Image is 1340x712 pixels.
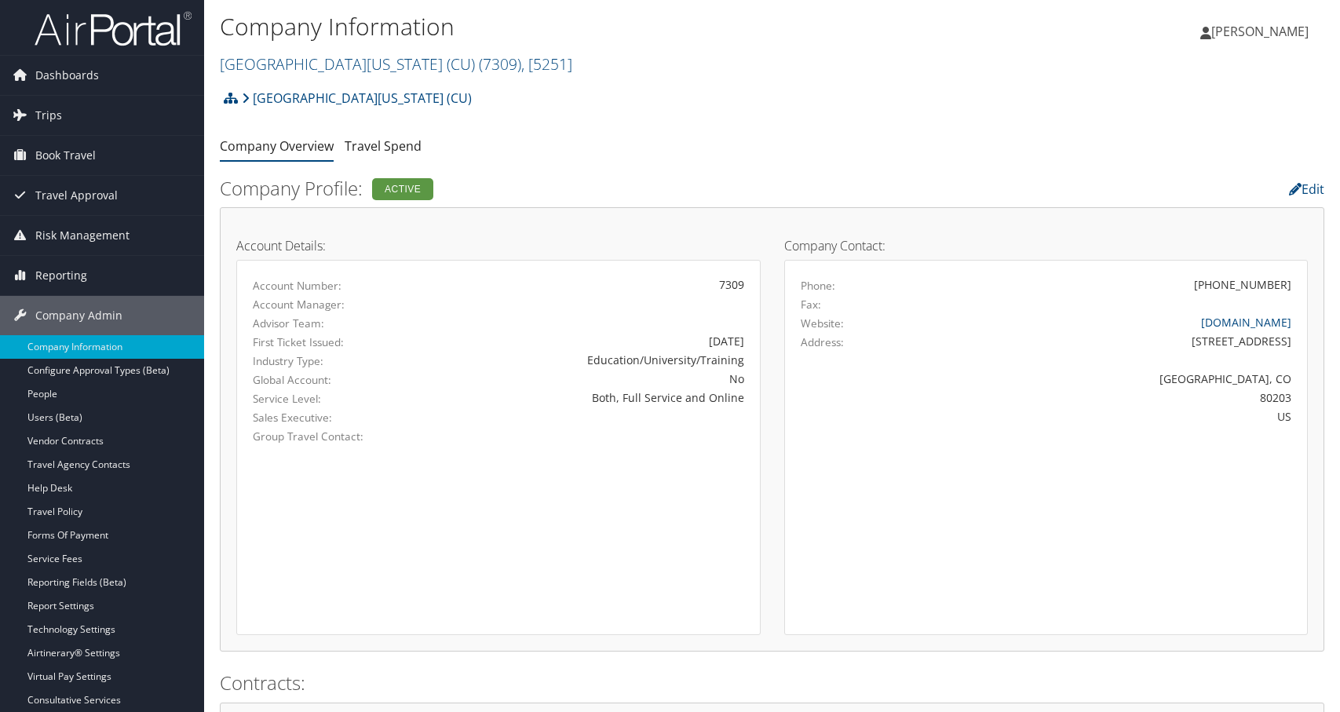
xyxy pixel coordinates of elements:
[801,297,821,312] label: Fax:
[35,216,130,255] span: Risk Management
[220,10,956,43] h1: Company Information
[1200,8,1324,55] a: [PERSON_NAME]
[1194,276,1291,293] div: [PHONE_NUMBER]
[784,239,1309,252] h4: Company Contact:
[929,408,1291,425] div: US
[220,53,572,75] a: [GEOGRAPHIC_DATA][US_STATE] (CU)
[35,256,87,295] span: Reporting
[35,136,96,175] span: Book Travel
[1201,315,1291,330] a: [DOMAIN_NAME]
[253,372,400,388] label: Global Account:
[253,297,400,312] label: Account Manager:
[345,137,422,155] a: Travel Spend
[521,53,572,75] span: , [ 5251 ]
[1289,181,1324,198] a: Edit
[425,371,744,387] div: No
[425,276,744,293] div: 7309
[236,239,761,252] h4: Account Details:
[801,334,844,350] label: Address:
[220,670,1324,696] h2: Contracts:
[242,82,472,114] a: [GEOGRAPHIC_DATA][US_STATE] (CU)
[253,316,400,331] label: Advisor Team:
[425,333,744,349] div: [DATE]
[35,56,99,95] span: Dashboards
[35,296,122,335] span: Company Admin
[801,278,835,294] label: Phone:
[929,371,1291,387] div: [GEOGRAPHIC_DATA], CO
[253,278,400,294] label: Account Number:
[253,410,400,425] label: Sales Executive:
[253,334,400,350] label: First Ticket Issued:
[929,389,1291,406] div: 80203
[372,178,433,200] div: Active
[220,175,948,202] h2: Company Profile:
[253,353,400,369] label: Industry Type:
[425,389,744,406] div: Both, Full Service and Online
[35,96,62,135] span: Trips
[35,176,118,215] span: Travel Approval
[929,333,1291,349] div: [STREET_ADDRESS]
[801,316,844,331] label: Website:
[220,137,334,155] a: Company Overview
[253,391,400,407] label: Service Level:
[479,53,521,75] span: ( 7309 )
[1211,23,1309,40] span: [PERSON_NAME]
[35,10,192,47] img: airportal-logo.png
[425,352,744,368] div: Education/University/Training
[253,429,400,444] label: Group Travel Contact:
